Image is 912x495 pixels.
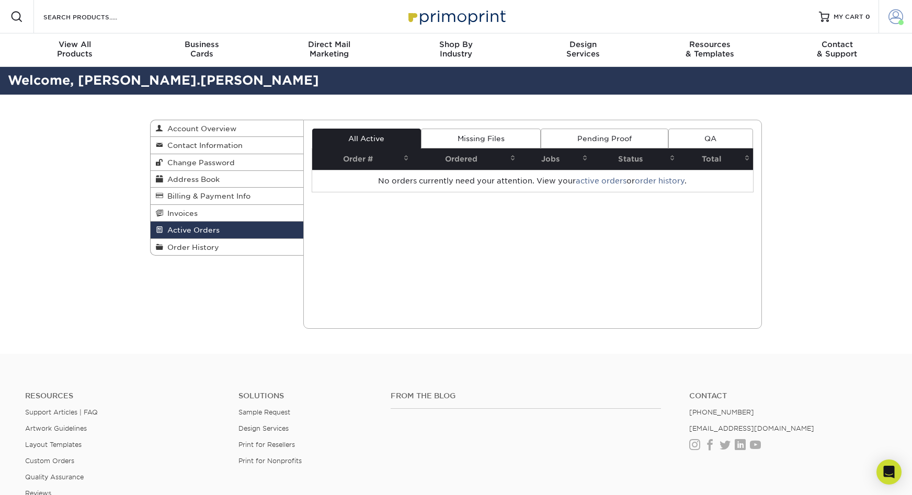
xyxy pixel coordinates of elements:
[163,192,250,200] span: Billing & Payment Info
[42,10,144,23] input: SEARCH PRODUCTS.....
[519,148,591,170] th: Jobs
[151,239,303,255] a: Order History
[163,209,198,217] span: Invoices
[541,129,668,148] a: Pending Proof
[163,124,236,133] span: Account Overview
[312,170,754,192] td: No orders currently need your attention. View your or .
[876,459,902,485] div: Open Intercom Messenger
[151,154,303,171] a: Change Password
[238,392,375,400] h4: Solutions
[576,177,626,185] a: active orders
[834,13,863,21] span: MY CART
[312,148,412,170] th: Order #
[773,33,900,67] a: Contact& Support
[393,40,520,49] span: Shop By
[591,148,678,170] th: Status
[312,129,421,148] a: All Active
[404,5,508,28] img: Primoprint
[25,424,87,432] a: Artwork Guidelines
[12,40,139,59] div: Products
[519,33,646,67] a: DesignServices
[163,141,243,149] span: Contact Information
[412,148,519,170] th: Ordered
[391,392,661,400] h4: From the Blog
[139,40,266,59] div: Cards
[25,392,223,400] h4: Resources
[519,40,646,59] div: Services
[151,188,303,204] a: Billing & Payment Info
[151,205,303,222] a: Invoices
[865,13,870,20] span: 0
[12,40,139,49] span: View All
[689,424,814,432] a: [EMAIL_ADDRESS][DOMAIN_NAME]
[773,40,900,49] span: Contact
[163,243,219,251] span: Order History
[12,33,139,67] a: View AllProducts
[678,148,753,170] th: Total
[163,158,235,167] span: Change Password
[151,120,303,137] a: Account Overview
[668,129,753,148] a: QA
[646,40,773,59] div: & Templates
[266,33,393,67] a: Direct MailMarketing
[151,137,303,154] a: Contact Information
[519,40,646,49] span: Design
[773,40,900,59] div: & Support
[151,222,303,238] a: Active Orders
[266,40,393,59] div: Marketing
[646,33,773,67] a: Resources& Templates
[421,129,541,148] a: Missing Files
[266,40,393,49] span: Direct Mail
[393,33,520,67] a: Shop ByIndustry
[238,408,290,416] a: Sample Request
[238,457,302,465] a: Print for Nonprofits
[163,226,220,234] span: Active Orders
[163,175,220,183] span: Address Book
[689,408,754,416] a: [PHONE_NUMBER]
[151,171,303,188] a: Address Book
[139,40,266,49] span: Business
[25,457,74,465] a: Custom Orders
[3,463,89,491] iframe: Google Customer Reviews
[139,33,266,67] a: BusinessCards
[238,424,289,432] a: Design Services
[25,441,82,448] a: Layout Templates
[646,40,773,49] span: Resources
[393,40,520,59] div: Industry
[25,408,98,416] a: Support Articles | FAQ
[238,441,295,448] a: Print for Resellers
[689,392,887,400] a: Contact
[635,177,685,185] a: order history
